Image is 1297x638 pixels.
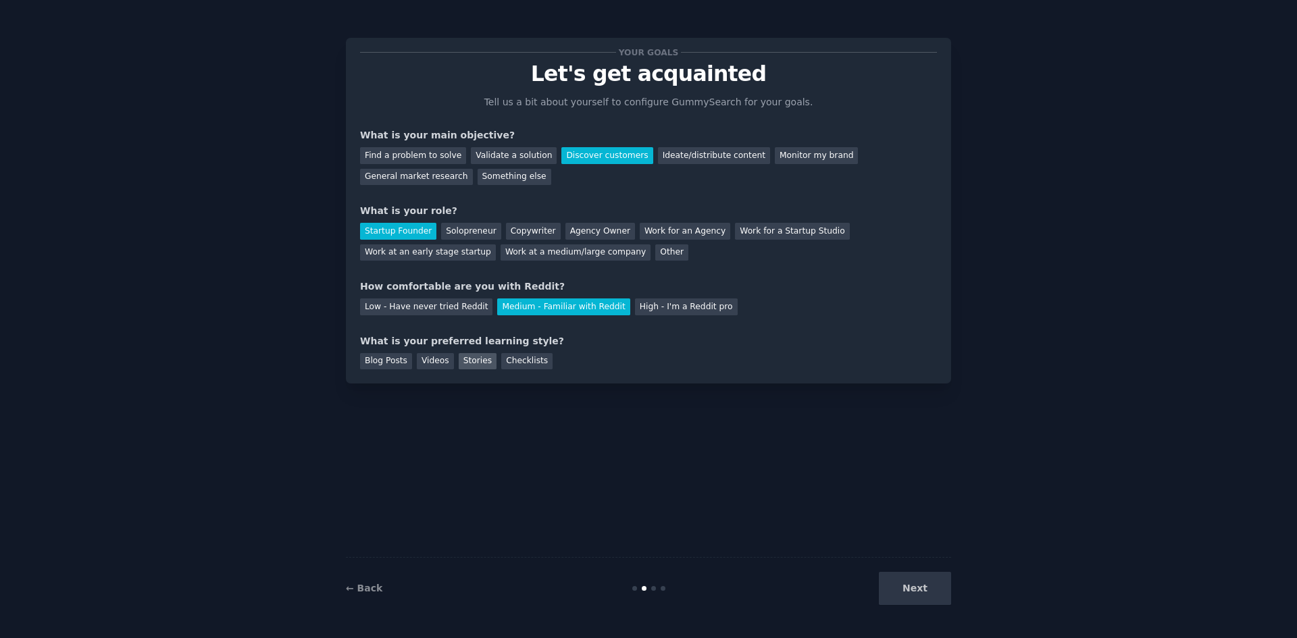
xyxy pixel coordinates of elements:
[360,244,496,261] div: Work at an early stage startup
[478,169,551,186] div: Something else
[360,298,492,315] div: Low - Have never tried Reddit
[360,280,937,294] div: How comfortable are you with Reddit?
[640,223,730,240] div: Work for an Agency
[360,353,412,370] div: Blog Posts
[360,128,937,142] div: What is your main objective?
[735,223,849,240] div: Work for a Startup Studio
[360,204,937,218] div: What is your role?
[506,223,561,240] div: Copywriter
[497,298,630,315] div: Medium - Familiar with Reddit
[346,583,382,593] a: ← Back
[561,147,653,164] div: Discover customers
[417,353,454,370] div: Videos
[501,244,651,261] div: Work at a medium/large company
[360,169,473,186] div: General market research
[565,223,635,240] div: Agency Owner
[658,147,770,164] div: Ideate/distribute content
[635,298,738,315] div: High - I'm a Reddit pro
[478,95,819,109] p: Tell us a bit about yourself to configure GummySearch for your goals.
[360,147,466,164] div: Find a problem to solve
[360,223,436,240] div: Startup Founder
[616,45,681,59] span: Your goals
[471,147,557,164] div: Validate a solution
[459,353,497,370] div: Stories
[441,223,501,240] div: Solopreneur
[775,147,858,164] div: Monitor my brand
[655,244,688,261] div: Other
[360,62,937,86] p: Let's get acquainted
[360,334,937,348] div: What is your preferred learning style?
[501,353,553,370] div: Checklists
